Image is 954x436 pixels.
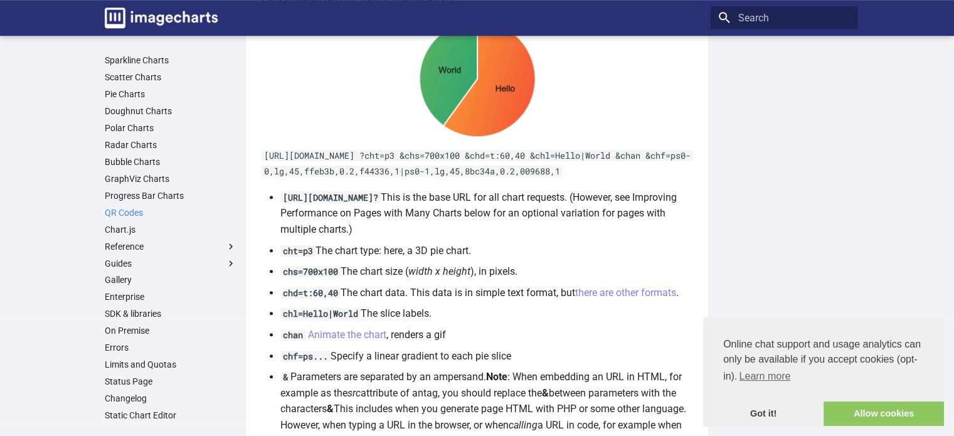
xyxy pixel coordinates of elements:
[105,156,236,167] a: Bubble Charts
[105,173,236,184] a: GraphViz Charts
[509,419,538,431] em: calling
[105,88,236,100] a: Pie Charts
[280,266,341,277] code: chs=700x100
[105,393,236,404] a: Changelog
[105,274,236,285] a: Gallery
[105,207,236,218] a: QR Codes
[105,224,236,235] a: Chart.js
[711,6,857,29] input: Search
[737,367,792,386] a: learn more about cookies
[703,317,944,426] div: cookieconsent
[327,403,334,415] strong: &
[280,263,693,280] li: The chart size ( ), in pixels.
[723,337,924,386] span: Online chat support and usage analytics can only be available if you accept cookies (opt-in).
[105,410,236,421] a: Static Chart Editor
[280,287,341,299] code: chd=t:60,40
[280,308,361,319] code: chl=Hello|World
[100,3,223,33] a: Image-Charts documentation
[105,241,236,252] label: Reference
[280,189,693,238] li: This is the base URL for all chart requests. (However, see Improving Performance on Pages with Ma...
[575,287,676,299] a: there are other formats
[542,387,549,399] strong: &
[280,285,693,301] li: The chart data. This data is in simple text format, but .
[280,243,693,259] li: The chart type: here, a 3D pie chart.
[280,245,315,257] code: cht=p3
[262,150,693,178] code: [URL][DOMAIN_NAME] ?cht=p3 &chs=700x100 &chd=t:60,40 &chl=Hello|World &chan &chf=ps0-0,lg,45,ffeb...
[105,72,236,83] a: Scatter Charts
[105,325,236,336] a: On Premise
[824,401,944,427] a: allow cookies
[280,192,381,203] code: [URL][DOMAIN_NAME]?
[105,291,236,302] a: Enterprise
[347,387,361,399] em: src
[105,359,236,370] a: Limits and Quotas
[105,308,236,319] a: SDK & libraries
[280,371,290,383] code: &
[105,55,236,66] a: Sparkline Charts
[105,8,218,28] img: logo
[703,401,824,427] a: dismiss cookie message
[105,122,236,134] a: Polar Charts
[280,329,305,341] code: chan
[262,20,693,137] img: chart
[408,265,470,277] em: width x height
[105,190,236,201] a: Progress Bar Charts
[105,258,236,269] label: Guides
[105,139,236,151] a: Radar Charts
[280,327,693,343] li: , renders a gif
[280,348,693,364] li: Specify a linear gradient to each pie slice
[308,329,386,341] a: Animate the chart
[486,371,507,383] strong: Note
[105,105,236,117] a: Doughnut Charts
[105,376,236,387] a: Status Page
[280,351,331,362] code: chf=ps...
[280,306,693,322] li: The slice labels.
[105,342,236,353] a: Errors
